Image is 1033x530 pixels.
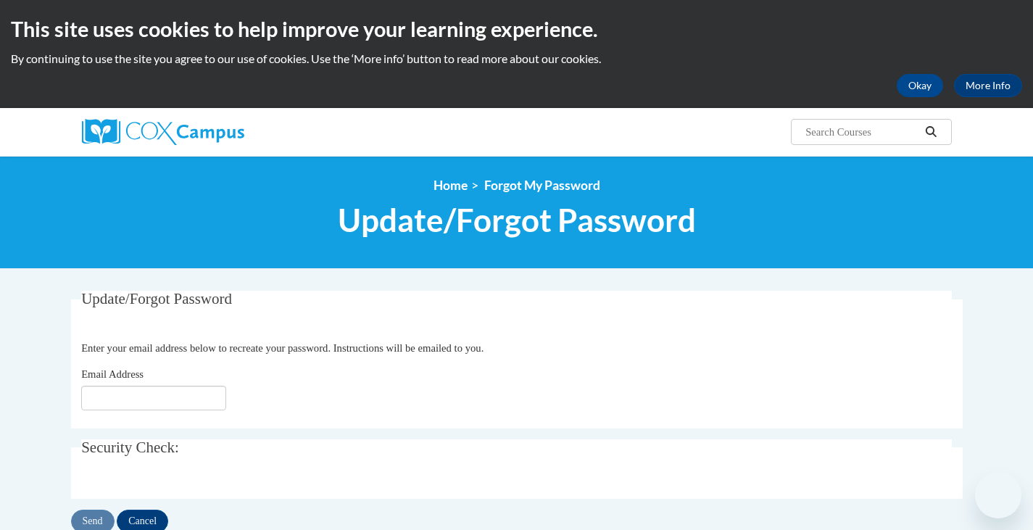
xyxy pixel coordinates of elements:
[81,368,144,380] span: Email Address
[804,123,920,141] input: Search Courses
[920,123,942,141] button: Search
[81,342,484,354] span: Enter your email address below to recreate your password. Instructions will be emailed to you.
[338,201,696,239] span: Update/Forgot Password
[954,74,1022,97] a: More Info
[81,386,226,410] input: Email
[82,119,357,145] a: Cox Campus
[11,15,1022,44] h2: This site uses cookies to help improve your learning experience.
[82,119,244,145] img: Cox Campus
[975,472,1021,518] iframe: Button to launch messaging window
[11,51,1022,67] p: By continuing to use the site you agree to our use of cookies. Use the ‘More info’ button to read...
[484,178,600,193] span: Forgot My Password
[81,290,232,307] span: Update/Forgot Password
[81,439,179,456] span: Security Check:
[433,178,468,193] a: Home
[897,74,943,97] button: Okay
